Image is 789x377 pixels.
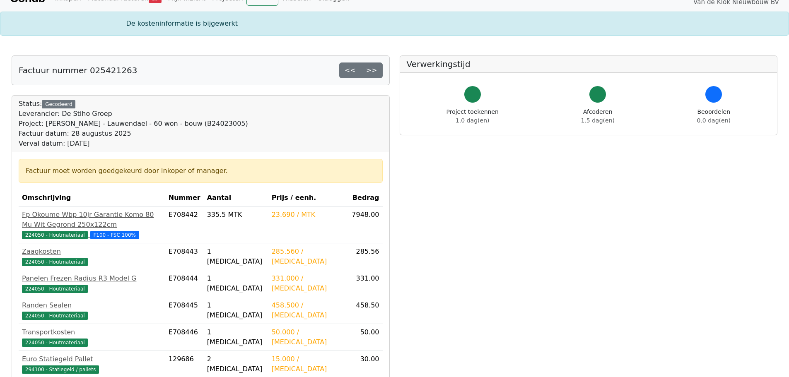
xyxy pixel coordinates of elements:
div: 1 [MEDICAL_DATA] [207,327,265,347]
div: 458.500 / [MEDICAL_DATA] [272,300,341,320]
div: 1 [MEDICAL_DATA] [207,247,265,267]
div: Project: [PERSON_NAME] - Lauwendael - 60 won - bouw (B24023005) [19,119,248,129]
span: 294100 - Statiegeld / pallets [22,365,99,374]
a: Randen Sealen224050 - Houtmateriaal [22,300,162,320]
td: E708444 [165,270,204,297]
span: 0.0 dag(en) [697,117,731,124]
span: 1.5 dag(en) [581,117,615,124]
th: Bedrag [344,190,382,207]
span: F100 - FSC 100% [90,231,139,239]
div: Fp Okoume Wbp 10jr Garantie Komo 80 Mu Wit Gegrond 250x122cm [22,210,162,230]
h5: Factuur nummer 025421263 [19,65,137,75]
div: Status: [19,99,248,149]
div: 2 [MEDICAL_DATA] [207,354,265,374]
div: 1 [MEDICAL_DATA] [207,300,265,320]
span: 224050 - Houtmateriaal [22,312,88,320]
div: 15.000 / [MEDICAL_DATA] [272,354,341,374]
a: Zaagkosten224050 - Houtmateriaal [22,247,162,267]
div: Beoordelen [697,108,731,125]
a: << [339,62,361,78]
div: Afcoderen [581,108,615,125]
div: 335.5 MTK [207,210,265,220]
span: 1.0 dag(en) [456,117,489,124]
td: E708445 [165,297,204,324]
span: 224050 - Houtmateriaal [22,258,88,266]
th: Aantal [204,190,268,207]
td: E708442 [165,207,204,243]
div: Factuur datum: 28 augustus 2025 [19,129,248,139]
th: Nummer [165,190,204,207]
div: 50.000 / [MEDICAL_DATA] [272,327,341,347]
span: 224050 - Houtmateriaal [22,231,88,239]
div: 1 [MEDICAL_DATA] [207,274,265,293]
a: Fp Okoume Wbp 10jr Garantie Komo 80 Mu Wit Gegrond 250x122cm224050 - Houtmateriaal F100 - FSC 100% [22,210,162,240]
div: Panelen Frezen Radius R3 Model G [22,274,162,283]
a: >> [361,62,383,78]
span: 224050 - Houtmateriaal [22,285,88,293]
td: 458.50 [344,297,382,324]
td: E708446 [165,324,204,351]
div: Verval datum: [DATE] [19,139,248,149]
div: Transportkosten [22,327,162,337]
span: 224050 - Houtmateriaal [22,339,88,347]
div: 23.690 / MTK [272,210,341,220]
div: Project toekennen [446,108,499,125]
div: Gecodeerd [42,100,75,108]
td: E708443 [165,243,204,270]
div: Leverancier: De Stiho Groep [19,109,248,119]
td: 50.00 [344,324,382,351]
div: Zaagkosten [22,247,162,257]
a: Transportkosten224050 - Houtmateriaal [22,327,162,347]
td: 285.56 [344,243,382,270]
td: 331.00 [344,270,382,297]
div: De kosteninformatie is bijgewerkt [121,19,668,29]
div: Randen Sealen [22,300,162,310]
div: Factuur moet worden goedgekeurd door inkoper of manager. [26,166,376,176]
td: 7948.00 [344,207,382,243]
a: Panelen Frezen Radius R3 Model G224050 - Houtmateriaal [22,274,162,293]
div: 285.560 / [MEDICAL_DATA] [272,247,341,267]
th: Omschrijving [19,190,165,207]
a: Euro Statiegeld Pallet294100 - Statiegeld / pallets [22,354,162,374]
div: 331.000 / [MEDICAL_DATA] [272,274,341,293]
div: Euro Statiegeld Pallet [22,354,162,364]
th: Prijs / eenh. [268,190,345,207]
h5: Verwerkingstijd [407,59,771,69]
